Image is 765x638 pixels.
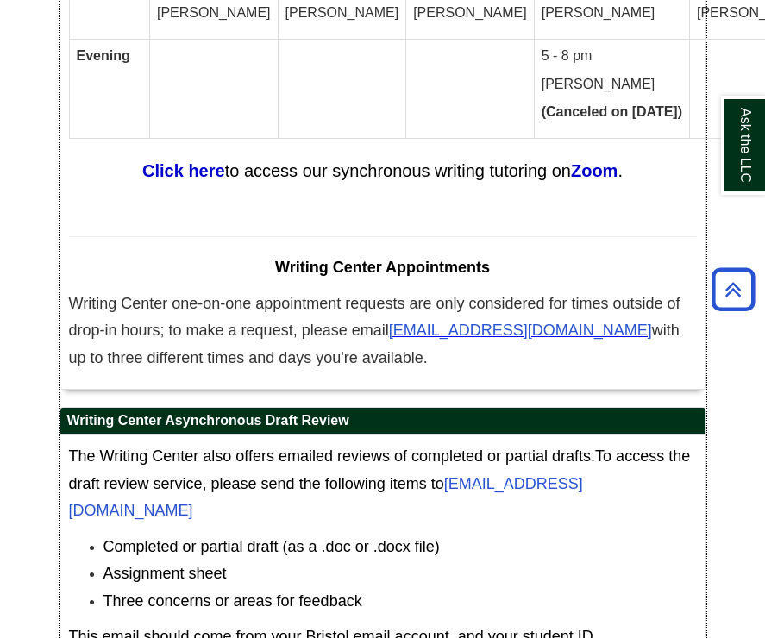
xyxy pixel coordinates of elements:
p: [PERSON_NAME] [542,3,682,23]
span: Writing Center one-on-one appointment requests are only considered for times outside of drop-in h... [69,295,680,340]
span: To access the draft review service, please send the following items to [69,447,691,519]
h2: Writing Center Asynchronous Draft Review [60,408,705,435]
span: Assignment sheet [103,565,227,582]
span: The Writing Center also offers emailed reviews of completed or partial drafts. [69,447,596,465]
span: Three concerns or areas for feedback [103,592,362,610]
p: [PERSON_NAME] [285,3,399,23]
p: [PERSON_NAME] [157,3,271,23]
a: [EMAIL_ADDRESS][DOMAIN_NAME] [69,475,583,520]
span: . [618,161,623,180]
span: to access our synchronous writing tutoring on [225,161,571,180]
p: [PERSON_NAME] [542,75,682,95]
strong: Evening [77,48,130,63]
p: 5 - 8 pm [542,47,682,66]
span: Writing Center Appointments [275,259,490,276]
a: Zoom [571,161,618,180]
span: Completed or partial draft (as a .doc or .docx file) [103,538,440,555]
span: [EMAIL_ADDRESS][DOMAIN_NAME] [389,322,652,339]
a: Click here [142,161,225,180]
a: Back to Top [705,278,761,301]
p: [PERSON_NAME] [413,3,527,23]
strong: (Canceled on [DATE]) [542,104,682,119]
span: with up to three different times and days you're available. [69,322,680,366]
a: [EMAIL_ADDRESS][DOMAIN_NAME] [389,324,652,338]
